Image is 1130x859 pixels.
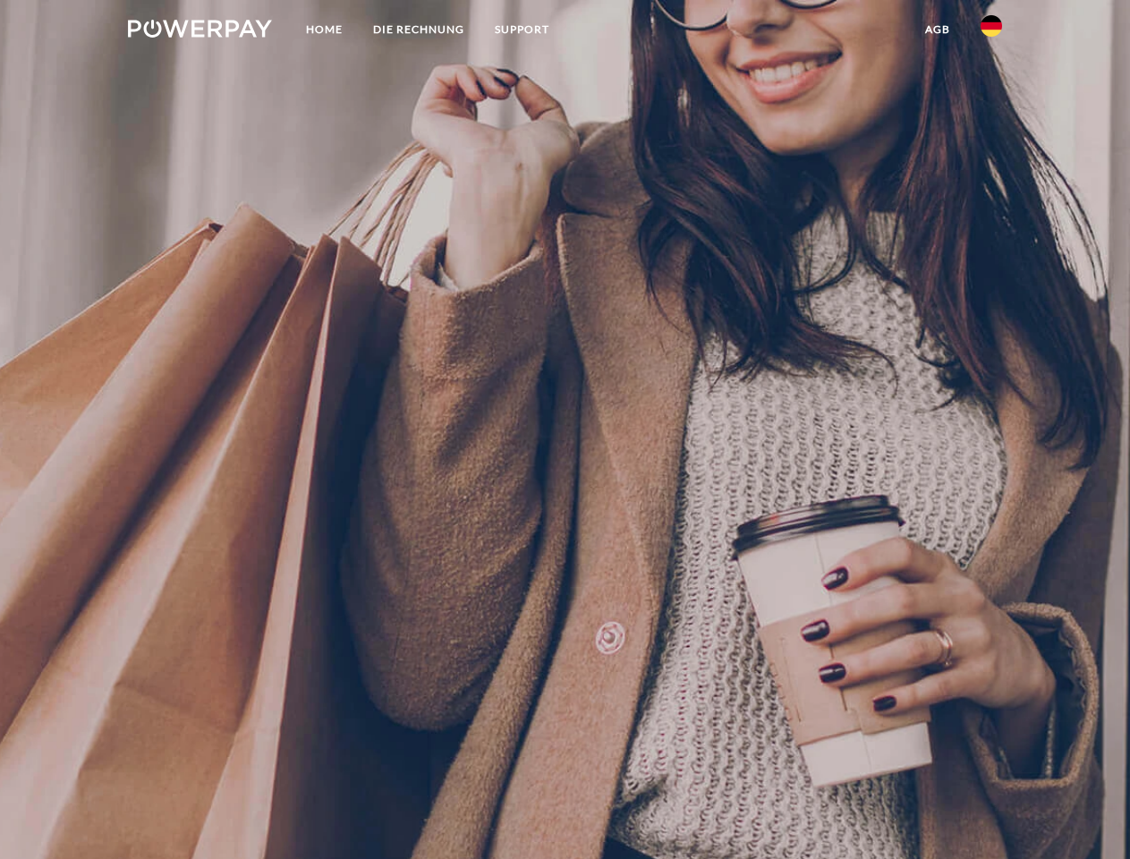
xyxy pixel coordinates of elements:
[910,13,965,46] a: agb
[358,13,480,46] a: DIE RECHNUNG
[480,13,565,46] a: SUPPORT
[291,13,358,46] a: Home
[981,15,1002,37] img: de
[128,20,272,38] img: logo-powerpay-white.svg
